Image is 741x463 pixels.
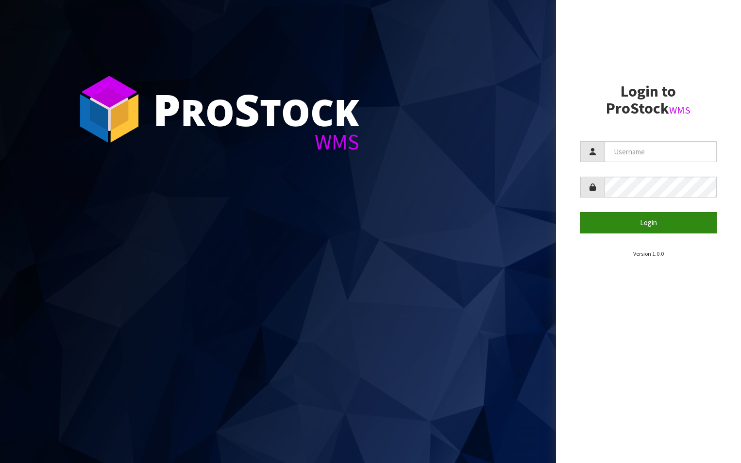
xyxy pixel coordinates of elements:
h2: Login to ProStock [580,83,717,117]
div: ro tock [153,87,359,131]
img: ProStock Cube [73,73,146,146]
span: S [235,80,260,139]
div: WMS [153,131,359,153]
small: WMS [669,104,690,116]
button: Login [580,212,717,233]
span: P [153,80,181,139]
small: Version 1.0.0 [633,250,664,257]
input: Username [605,141,717,162]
